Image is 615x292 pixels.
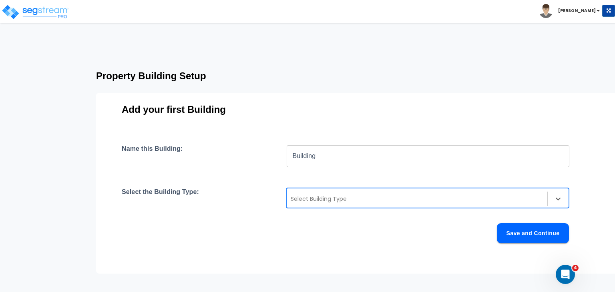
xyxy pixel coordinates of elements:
iframe: Intercom live chat [556,265,575,284]
span: 4 [572,265,579,271]
button: Save and Continue [497,223,569,243]
h3: Add your first Building [122,104,593,115]
h4: Select the Building Type: [122,188,199,208]
img: avatar.png [539,4,553,18]
b: [PERSON_NAME] [558,8,596,14]
img: logo_pro_r.png [1,4,69,20]
input: Building Name [287,145,569,167]
h4: Name this Building: [122,145,183,167]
